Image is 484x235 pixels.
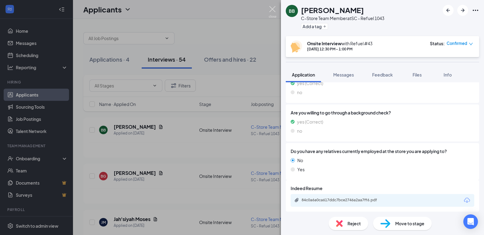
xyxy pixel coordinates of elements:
[459,7,466,14] svg: ArrowRight
[457,5,468,16] button: ArrowRight
[463,197,471,204] svg: Download
[291,109,474,116] span: Are you willing to go through a background check?
[347,220,361,227] span: Reject
[297,128,302,134] span: no
[333,72,354,77] span: Messages
[444,72,452,77] span: Info
[307,40,372,46] div: with Refuel #43
[472,7,479,14] svg: Ellipses
[292,72,315,77] span: Application
[395,220,424,227] span: Move to stage
[444,7,452,14] svg: ArrowLeftNew
[413,72,422,77] span: Files
[372,72,393,77] span: Feedback
[289,8,295,14] div: BB
[447,40,467,46] span: Confirmed
[302,198,387,203] div: 84c0a6a0ca617ddc7bce2746a2aa7ff6.pdf
[469,42,473,46] span: down
[297,80,323,87] span: yes (Correct)
[291,148,447,155] span: Do you have any relatives currently employed at the store you are applying to?
[294,198,299,203] svg: Paperclip
[463,214,478,229] div: Open Intercom Messenger
[307,46,372,52] div: [DATE] 12:30 PM - 1:00 PM
[301,23,328,29] button: PlusAdd a tag
[430,40,445,46] div: Status :
[297,166,305,173] span: Yes
[323,25,327,28] svg: Plus
[291,185,323,192] span: Indeed Resume
[297,89,302,96] span: no
[294,198,393,203] a: Paperclip84c0a6a0ca617ddc7bce2746a2aa7ff6.pdf
[301,15,384,21] div: C-Store Team Member at SC - Refuel 1043
[297,118,323,125] span: yes (Correct)
[443,5,454,16] button: ArrowLeftNew
[297,157,303,164] span: No
[307,41,341,46] b: Onsite Interview
[301,5,364,15] h1: [PERSON_NAME]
